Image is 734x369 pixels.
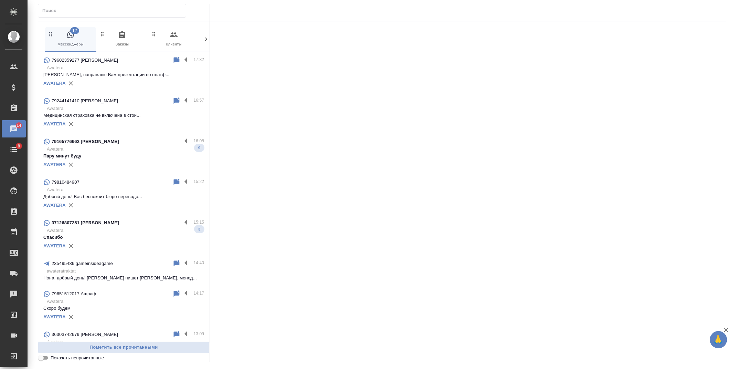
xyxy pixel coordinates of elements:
[43,71,204,78] p: [PERSON_NAME], направляю Вам презентации по платф...
[194,226,204,233] span: 3
[52,57,118,64] p: 79602359277 [PERSON_NAME]
[194,290,204,297] p: 14:17
[43,153,204,160] p: Пару минут буду
[47,339,204,346] p: Awatera
[194,137,204,144] p: 16:08
[99,31,145,48] span: Заказы
[12,122,25,129] span: 14
[47,31,94,48] span: Мессенджеры
[38,93,210,133] div: 79244141410 [PERSON_NAME]16:57AwateraМедицинская страховка не включена в стои...AWATERA
[172,97,181,105] div: Пометить непрочитанным
[43,193,204,200] p: Добрый день! Вас беспокоит бюро переводо...
[99,31,106,37] svg: Зажми и перетащи, чтобы поменять порядок вкладок
[52,260,113,267] p: 235495486 gameinsideagame
[172,178,181,186] div: Пометить непрочитанным
[66,241,76,251] button: Удалить привязку
[202,31,248,48] span: Входящие
[47,186,204,193] p: Awatera
[43,275,204,281] p: Нона, добрый день! [PERSON_NAME] пишет [PERSON_NAME], менед...
[47,31,54,37] svg: Зажми и перетащи, чтобы поменять порядок вкладок
[202,31,209,37] svg: Зажми и перетащи, чтобы поменять порядок вкладок
[43,243,66,248] a: AWATERA
[172,56,181,64] div: Пометить непрочитанным
[42,344,206,351] span: Пометить все прочитанными
[38,174,210,215] div: 7981048490715:22AwateraДобрый день! Вас беспокоит бюро переводо...AWATERA
[66,200,76,211] button: Удалить привязку
[43,203,66,208] a: AWATERA
[43,162,66,167] a: AWATERA
[66,119,76,129] button: Удалить привязку
[42,6,186,16] input: Поиск
[52,219,119,226] p: 37126807251 [PERSON_NAME]
[52,98,118,104] p: 79244141410 [PERSON_NAME]
[2,120,26,137] a: 14
[713,332,724,347] span: 🙏
[52,290,96,297] p: 79651512017 Ашраф
[151,31,157,37] svg: Зажми и перетащи, чтобы поменять порядок вкладок
[172,259,181,268] div: Пометить непрочитанным
[38,255,210,286] div: 235495486 gameinsideagame14:40awateratraktatНона, добрый день! [PERSON_NAME] пишет [PERSON_NAME],...
[47,298,204,305] p: Awatera
[194,97,204,104] p: 16:57
[52,138,119,145] p: 79165776662 [PERSON_NAME]
[66,78,76,89] button: Удалить привязку
[47,105,204,112] p: Awatera
[52,179,79,186] p: 79810484907
[172,290,181,298] div: Пометить непрочитанным
[38,286,210,326] div: 79651512017 Ашраф14:17AwateraСкоро будемAWATERA
[43,314,66,319] a: AWATERA
[43,112,204,119] p: Медицинская страховка не включена в стои...
[47,146,204,153] p: Awatera
[43,121,66,126] a: AWATERA
[151,31,197,48] span: Клиенты
[38,326,210,367] div: 36303742679 [PERSON_NAME]13:09Awatera[PERSON_NAME], хорошо, благодарим Вас за обращ...AWATERA
[70,27,79,34] span: 12
[194,144,204,151] span: 9
[38,52,210,93] div: 79602359277 [PERSON_NAME]17:32Awatera[PERSON_NAME], направляю Вам презентации по платф...AWATERA
[194,56,204,63] p: 17:32
[43,234,204,241] p: Спасибо
[52,331,118,338] p: 36303742679 [PERSON_NAME]
[194,330,204,337] p: 13:09
[51,355,104,361] span: Показать непрочитанные
[66,160,76,170] button: Удалить привязку
[38,133,210,174] div: 79165776662 [PERSON_NAME]16:08AwateraПару минут буду9AWATERA
[172,330,181,339] div: Пометить непрочитанным
[194,219,204,226] p: 15:15
[47,268,204,275] p: awateratraktat
[43,81,66,86] a: AWATERA
[710,331,727,348] button: 🙏
[47,227,204,234] p: Awatera
[194,259,204,266] p: 14:40
[2,141,26,158] a: 8
[66,312,76,322] button: Удалить привязку
[38,215,210,255] div: 37126807251 [PERSON_NAME]15:15AwateraСпасибо3AWATERA
[38,341,210,353] button: Пометить все прочитанными
[13,143,24,150] span: 8
[47,64,204,71] p: Awatera
[43,305,204,312] p: Скоро будем
[194,178,204,185] p: 15:22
